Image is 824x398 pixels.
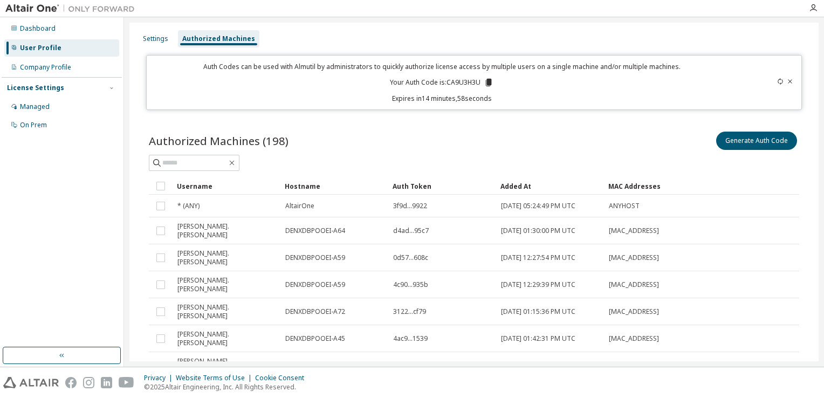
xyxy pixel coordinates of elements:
div: Added At [500,177,600,195]
div: Hostname [285,177,384,195]
div: On Prem [20,121,47,129]
span: [MAC_ADDRESS] [609,307,659,316]
span: DENXDBPOOEI-A59 [285,253,345,262]
span: [MAC_ADDRESS] [609,253,659,262]
span: [PERSON_NAME].[PERSON_NAME] [177,222,276,239]
div: Dashboard [20,24,56,33]
p: Expires in 14 minutes, 58 seconds [153,94,731,103]
span: [DATE] 01:15:36 PM UTC [501,307,575,316]
span: [PERSON_NAME].[PERSON_NAME] [177,276,276,293]
div: Company Profile [20,63,71,72]
span: [PERSON_NAME].[PERSON_NAME] [177,330,276,347]
img: linkedin.svg [101,377,112,388]
span: 0d57...608c [393,253,428,262]
img: instagram.svg [83,377,94,388]
span: [DATE] 01:42:31 PM UTC [501,334,575,343]
span: [DATE] 01:30:00 PM UTC [501,227,575,235]
img: altair_logo.svg [3,377,59,388]
span: [PERSON_NAME].[PERSON_NAME] [177,357,276,374]
span: [DATE] 12:29:39 PM UTC [501,280,575,289]
div: Authorized Machines [182,35,255,43]
img: Altair One [5,3,140,14]
span: Authorized Machines (198) [149,133,289,148]
span: [DATE] 05:24:49 PM UTC [501,202,575,210]
div: Username [177,177,276,195]
img: facebook.svg [65,377,77,388]
button: Generate Auth Code [716,132,797,150]
img: youtube.svg [119,377,134,388]
p: © 2025 Altair Engineering, Inc. All Rights Reserved. [144,382,311,392]
div: User Profile [20,44,61,52]
span: [MAC_ADDRESS] [609,334,659,343]
div: Website Terms of Use [176,374,255,382]
p: Your Auth Code is: CA9U3H3U [390,78,493,87]
span: ANYHOST [609,202,640,210]
span: * (ANY) [177,202,200,210]
span: [MAC_ADDRESS] [609,227,659,235]
div: License Settings [7,84,64,92]
div: Privacy [144,374,176,382]
span: DENXDBPOOEI-A45 [285,334,345,343]
span: d4ad...95c7 [393,227,429,235]
div: Managed [20,102,50,111]
div: Auth Token [393,177,492,195]
span: [MAC_ADDRESS] [609,280,659,289]
span: [DATE] 12:27:54 PM UTC [501,253,575,262]
span: [PERSON_NAME].[PERSON_NAME] [177,303,276,320]
p: Auth Codes can be used with Almutil by administrators to quickly authorize license access by mult... [153,62,731,71]
span: DENXDBPOOEI-A72 [285,307,345,316]
span: AltairOne [285,202,314,210]
div: MAC Addresses [608,177,681,195]
span: 3f9d...9922 [393,202,427,210]
span: 4c90...935b [393,280,428,289]
span: DENXDBPOOEI-A59 [285,280,345,289]
span: 4ac9...1539 [393,334,428,343]
span: [PERSON_NAME].[PERSON_NAME] [177,249,276,266]
div: Cookie Consent [255,374,311,382]
div: Settings [143,35,168,43]
span: 3122...cf79 [393,307,426,316]
span: DENXDBPOOEI-A64 [285,227,345,235]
